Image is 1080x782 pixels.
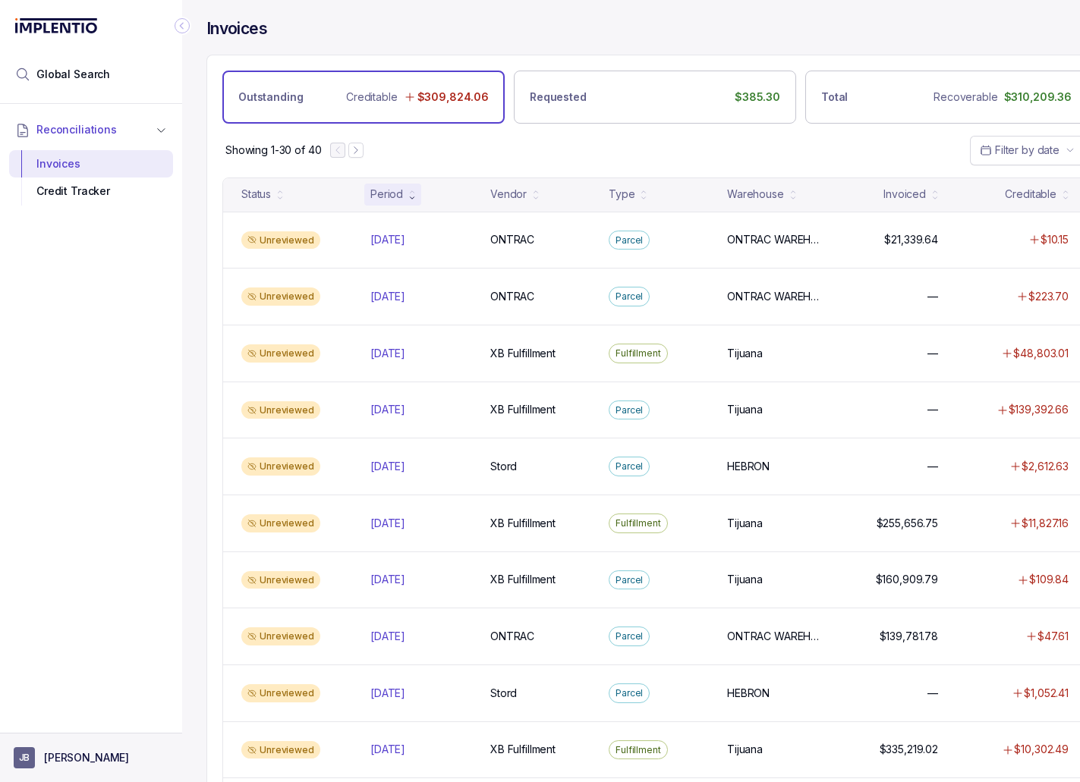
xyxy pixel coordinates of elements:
p: Parcel [616,289,643,304]
div: Unreviewed [241,287,320,306]
p: Parcel [616,573,643,588]
div: Unreviewed [241,344,320,363]
span: User initials [14,747,35,768]
search: Date Range Picker [980,143,1060,158]
div: Invoiced [883,187,926,202]
p: HEBRON [727,459,770,474]
div: Unreviewed [241,571,320,589]
p: Showing 1-30 of 40 [225,143,321,158]
p: Tijuana [727,742,763,757]
p: [DATE] [370,686,405,701]
p: Stord [490,459,517,474]
p: ONTRAC [490,289,534,304]
p: Requested [530,90,587,105]
p: [PERSON_NAME] [44,750,129,765]
div: Unreviewed [241,627,320,645]
p: $139,392.66 [1009,402,1069,417]
div: Reconciliations [9,147,173,209]
p: $223.70 [1028,289,1069,304]
p: [DATE] [370,459,405,474]
p: HEBRON [727,686,770,701]
p: ONTRAC [490,629,534,644]
p: XB Fulfillment [490,572,556,587]
p: Tijuana [727,346,763,361]
p: [DATE] [370,346,405,361]
p: $47.61 [1037,629,1069,644]
p: $139,781.78 [880,629,938,644]
p: — [927,346,938,361]
p: XB Fulfillment [490,346,556,361]
p: [DATE] [370,289,405,304]
span: Reconciliations [36,122,117,137]
p: — [927,289,938,304]
p: ONTRAC WAREHOUSE [727,232,823,247]
p: ONTRAC [490,232,534,247]
p: — [927,686,938,701]
p: [DATE] [370,232,405,247]
div: Type [609,187,634,202]
p: Creditable [346,90,398,105]
p: Fulfillment [616,743,661,758]
p: $21,339.64 [884,232,938,247]
p: $11,827.16 [1022,516,1069,531]
p: $310,209.36 [1004,90,1072,105]
span: Filter by date [995,143,1060,156]
p: Parcel [616,233,643,248]
p: [DATE] [370,742,405,757]
p: $255,656.75 [877,516,938,531]
p: Recoverable [934,90,997,105]
p: XB Fulfillment [490,402,556,417]
div: Collapse Icon [173,17,191,35]
p: $309,824.06 [417,90,489,105]
div: Vendor [490,187,527,202]
div: Unreviewed [241,401,320,419]
div: Period [370,187,403,202]
p: Outstanding [238,90,303,105]
button: Next Page [348,143,364,158]
div: Unreviewed [241,684,320,702]
p: [DATE] [370,402,405,417]
p: $10.15 [1041,232,1069,247]
div: Unreviewed [241,457,320,476]
p: $385.30 [735,90,780,105]
p: $335,219.02 [880,742,938,757]
p: Parcel [616,686,643,701]
p: $2,612.63 [1022,459,1069,474]
p: Tijuana [727,572,763,587]
div: Status [241,187,271,202]
div: Unreviewed [241,741,320,759]
p: [DATE] [370,629,405,644]
p: XB Fulfillment [490,516,556,531]
p: Parcel [616,403,643,418]
span: Global Search [36,67,110,82]
p: Tijuana [727,516,763,531]
div: Invoices [21,150,161,177]
p: XB Fulfillment [490,742,556,757]
div: Unreviewed [241,514,320,532]
h4: Invoices [206,18,267,39]
div: Unreviewed [241,231,320,250]
p: Stord [490,686,517,701]
button: Reconciliations [9,113,173,146]
div: Remaining page entries [225,143,321,158]
p: $1,052.41 [1024,686,1069,701]
p: [DATE] [370,516,405,531]
p: Fulfillment [616,516,661,531]
div: Credit Tracker [21,177,161,205]
p: ONTRAC WAREHOUSE [727,629,823,644]
p: $10,302.49 [1014,742,1069,757]
p: ONTRAC WAREHOUSE [727,289,823,304]
p: $48,803.01 [1013,346,1069,361]
p: $160,909.79 [876,572,938,587]
button: User initials[PERSON_NAME] [14,747,168,768]
p: Fulfillment [616,346,661,361]
p: — [927,459,938,474]
p: Tijuana [727,402,763,417]
p: $109.84 [1029,572,1069,587]
p: Parcel [616,459,643,474]
p: [DATE] [370,572,405,587]
p: Total [821,90,848,105]
p: Parcel [616,629,643,644]
div: Warehouse [727,187,784,202]
div: Creditable [1005,187,1056,202]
